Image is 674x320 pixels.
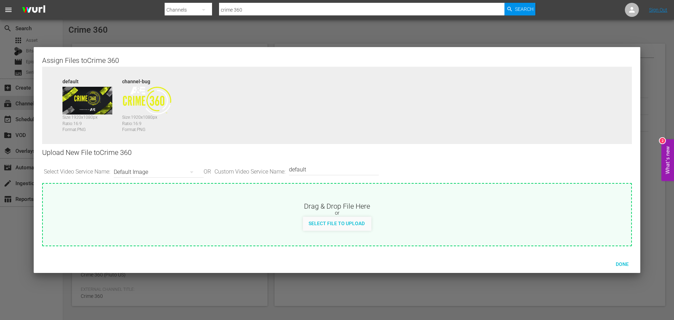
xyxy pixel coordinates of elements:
[42,55,632,64] div: Assign Files to Crime 360
[62,78,119,83] div: default
[62,115,119,129] div: Size: 1920 x 1080 px Ratio: 16:9 Format: PNG
[202,168,213,176] span: OR
[122,115,178,129] div: Size: 1920 x 1080 px Ratio: 16:9 Format: PNG
[114,162,200,182] div: Default Image
[43,201,631,210] div: Drag & Drop File Here
[607,257,637,270] button: Done
[4,6,13,14] span: menu
[17,2,51,18] img: ans4CAIJ8jUAAAAAAAAAAAAAAAAAAAAAAAAgQb4GAAAAAAAAAAAAAAAAAAAAAAAAJMjXAAAAAAAAAAAAAAAAAAAAAAAAgAT5G...
[122,87,172,115] img: 1705-channel-bug_v2.png
[610,261,634,267] span: Done
[213,168,287,176] span: Custom Video Service Name:
[660,138,665,143] div: 2
[42,168,112,176] span: Select Video Service Name:
[42,144,632,161] div: Upload New File to Crime 360
[303,221,370,226] span: Select File to Upload
[649,7,667,13] a: Sign Out
[43,210,631,217] div: or
[122,78,178,83] div: channel-bug
[303,217,370,229] button: Select File to Upload
[515,3,534,15] span: Search
[504,3,535,15] button: Search
[62,87,112,115] img: 1705-default_v1.png
[661,139,674,181] button: Open Feedback Widget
